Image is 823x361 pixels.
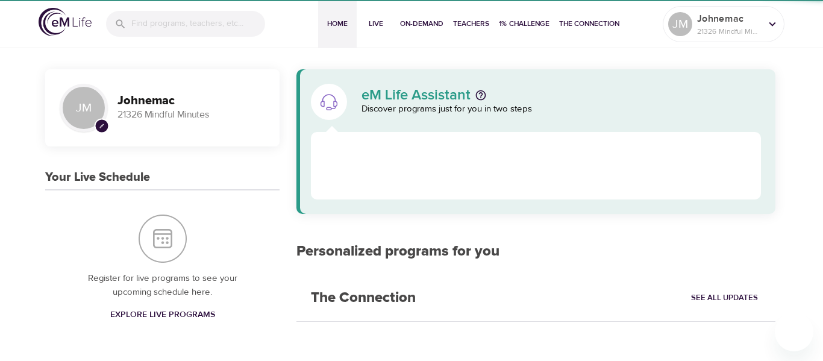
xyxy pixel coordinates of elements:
[775,313,813,351] iframe: Button to launch messaging window
[691,291,758,305] span: See All Updates
[688,289,761,307] a: See All Updates
[453,17,489,30] span: Teachers
[117,94,265,108] h3: Johnemac
[296,243,775,260] h2: Personalized programs for you
[697,11,761,26] p: Johnemac
[361,17,390,30] span: Live
[400,17,443,30] span: On-Demand
[361,102,761,116] p: Discover programs just for you in two steps
[668,12,692,36] div: JM
[559,17,619,30] span: The Connection
[131,11,265,37] input: Find programs, teachers, etc...
[323,17,352,30] span: Home
[499,17,549,30] span: 1% Challenge
[45,171,150,184] h3: Your Live Schedule
[69,272,255,299] p: Register for live programs to see your upcoming schedule here.
[60,84,108,132] div: JM
[319,92,339,111] img: eM Life Assistant
[296,275,430,321] h2: The Connection
[117,108,265,122] p: 21326 Mindful Minutes
[361,88,471,102] p: eM Life Assistant
[697,26,761,37] p: 21326 Mindful Minutes
[39,8,92,36] img: logo
[139,215,187,263] img: Your Live Schedule
[105,304,220,326] a: Explore Live Programs
[110,307,215,322] span: Explore Live Programs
